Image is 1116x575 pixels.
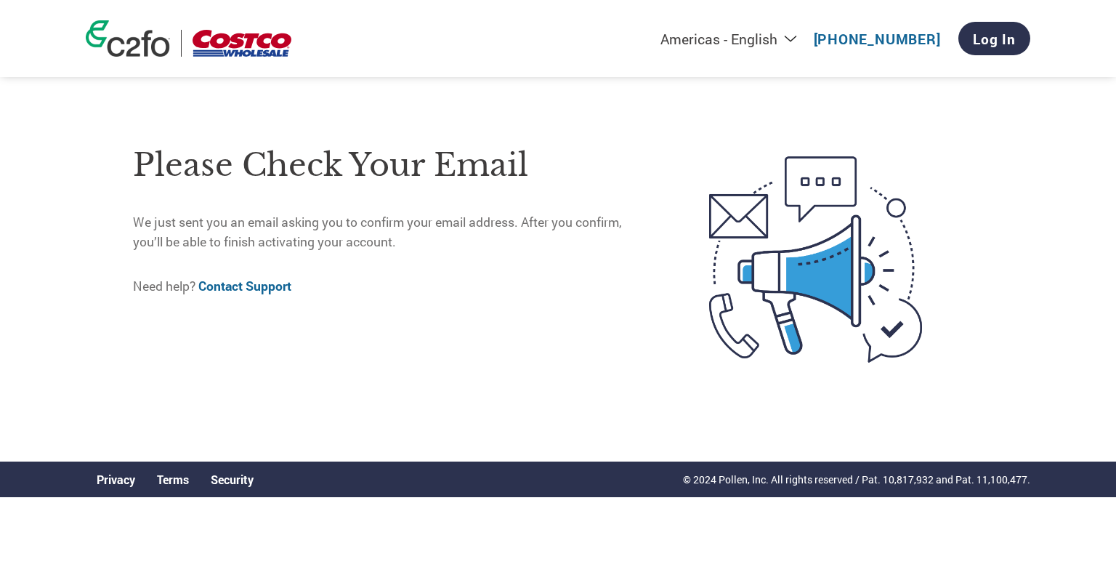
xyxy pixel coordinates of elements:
[133,142,648,189] h1: Please check your email
[683,472,1030,487] p: © 2024 Pollen, Inc. All rights reserved / Pat. 10,817,932 and Pat. 11,100,477.
[814,30,941,48] a: [PHONE_NUMBER]
[97,472,135,487] a: Privacy
[211,472,254,487] a: Security
[133,277,648,296] p: Need help?
[86,20,170,57] img: c2fo logo
[157,472,189,487] a: Terms
[133,213,648,252] p: We just sent you an email asking you to confirm your email address. After you confirm, you’ll be ...
[193,30,291,57] img: Costco
[648,130,983,389] img: open-email
[958,22,1030,55] a: Log In
[198,278,291,294] a: Contact Support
